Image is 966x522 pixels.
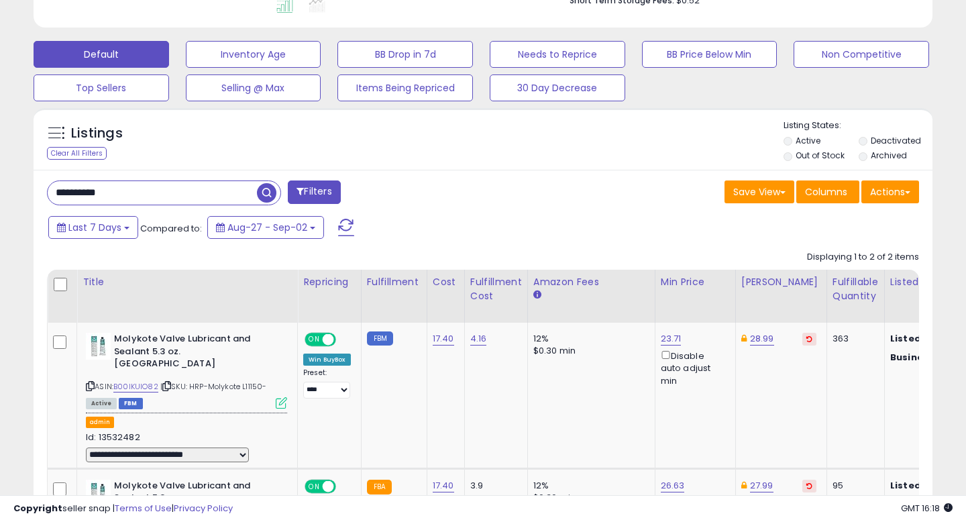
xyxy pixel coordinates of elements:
small: FBM [367,331,393,346]
span: Aug-27 - Sep-02 [227,221,307,234]
div: 3.9 [470,480,517,492]
div: ASIN: [86,333,287,407]
div: Disable auto adjust min [661,348,725,387]
strong: Copyright [13,502,62,515]
span: 2025-09-10 16:18 GMT [901,502,953,515]
a: 27.99 [750,479,773,492]
div: Fulfillment [367,275,421,289]
div: 12% [533,480,645,492]
button: Save View [724,180,794,203]
p: Listing States: [784,119,933,132]
a: 26.63 [661,479,685,492]
button: Aug-27 - Sep-02 [207,216,324,239]
button: Inventory Age [186,41,321,68]
a: 17.40 [433,332,454,346]
span: ON [306,334,323,346]
div: 95 [833,480,874,492]
img: 41ujV4kxzvL._SL40_.jpg [86,333,111,360]
label: Out of Stock [796,150,845,161]
label: Deactivated [871,135,921,146]
button: Actions [861,180,919,203]
div: Cost [433,275,459,289]
button: BB Price Below Min [642,41,777,68]
span: OFF [334,334,356,346]
div: Amazon Fees [533,275,649,289]
b: Business Price: [890,351,964,364]
a: B00IKUIO82 [113,381,158,393]
a: 23.71 [661,332,682,346]
div: Fulfillable Quantity [833,275,879,303]
span: Id: 13532482 [86,431,140,443]
a: 17.40 [433,479,454,492]
label: Archived [871,150,907,161]
button: 30 Day Decrease [490,74,625,101]
div: 363 [833,333,874,345]
div: [PERSON_NAME] [741,275,821,289]
a: Terms of Use [115,502,172,515]
small: Amazon Fees. [533,289,541,301]
button: Columns [796,180,859,203]
div: seller snap | | [13,503,233,515]
button: admin [86,417,114,428]
button: Non Competitive [794,41,929,68]
button: Last 7 Days [48,216,138,239]
div: $0.30 min [533,345,645,357]
img: 41ujV4kxzvL._SL40_.jpg [86,480,111,507]
span: | SKU: HRP-Molykote L11150- [160,381,267,392]
button: Selling @ Max [186,74,321,101]
div: Min Price [661,275,730,289]
b: Listed Price: [890,332,951,345]
b: Molykote Valve Lubricant and Sealant 5.3 oz. [GEOGRAPHIC_DATA] [114,333,277,374]
button: Filters [288,180,340,204]
span: ON [306,480,323,492]
button: Needs to Reprice [490,41,625,68]
div: Win BuyBox [303,354,351,366]
div: Displaying 1 to 2 of 2 items [807,251,919,264]
button: BB Drop in 7d [337,41,473,68]
span: Columns [805,185,847,199]
button: Top Sellers [34,74,169,101]
a: Privacy Policy [174,502,233,515]
div: 12% [533,333,645,345]
b: Listed Price: [890,479,951,492]
div: Clear All Filters [47,147,107,160]
span: FBM [119,398,143,409]
small: FBA [367,480,392,494]
div: Repricing [303,275,356,289]
label: Active [796,135,820,146]
a: 28.99 [750,332,774,346]
span: Last 7 Days [68,221,121,234]
button: Items Being Repriced [337,74,473,101]
span: All listings currently available for purchase on Amazon [86,398,117,409]
button: Default [34,41,169,68]
h5: Listings [71,124,123,143]
a: 4.16 [470,332,487,346]
div: Fulfillment Cost [470,275,522,303]
b: Molykote Valve Lubricant and Sealant 5.3 oz. [GEOGRAPHIC_DATA] [114,480,277,521]
span: Compared to: [140,222,202,235]
div: Title [83,275,292,289]
div: Preset: [303,368,351,399]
